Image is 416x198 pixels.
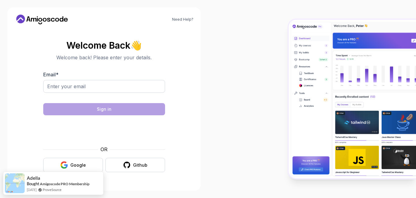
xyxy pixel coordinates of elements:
span: 👋 [130,40,142,51]
div: Github [133,162,147,168]
img: provesource social proof notification image [5,173,25,193]
button: Google [43,158,103,172]
div: Google [70,162,86,168]
img: Amigoscode Dashboard [289,20,416,178]
button: Sign in [43,103,165,115]
p: OR [100,146,108,153]
a: Home link [15,15,69,24]
a: ProveSource [43,187,62,192]
a: Amigoscode PRO Membership [40,182,90,186]
span: Bought [27,181,39,186]
span: Adella [27,175,40,181]
a: Need Help? [172,17,193,22]
span: [DATE] [27,187,37,192]
p: Welcome back! Please enter your details. [43,54,165,61]
div: Sign in [97,106,111,112]
label: Email * [43,71,58,78]
iframe: Widget contendo caixa de seleção para desafio de segurança hCaptcha [58,119,150,142]
h2: Welcome Back [43,40,165,50]
input: Enter your email [43,80,165,93]
button: Github [105,158,165,172]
